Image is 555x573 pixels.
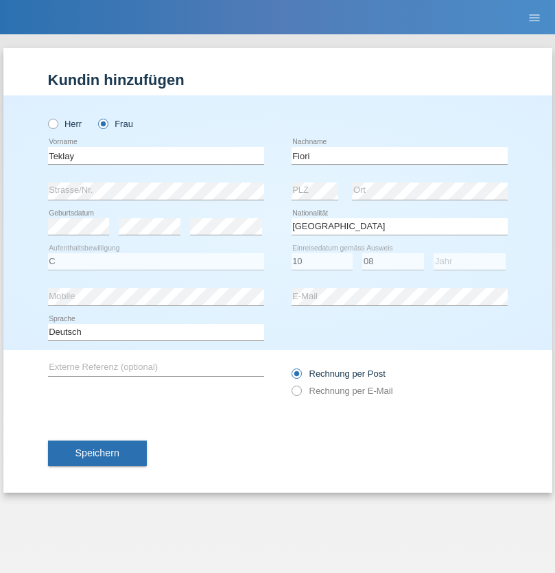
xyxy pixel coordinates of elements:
[48,71,508,89] h1: Kundin hinzufügen
[48,441,147,467] button: Speichern
[292,386,300,403] input: Rechnung per E-Mail
[292,369,300,386] input: Rechnung per Post
[292,386,393,396] label: Rechnung per E-Mail
[75,447,119,458] span: Speichern
[521,13,548,21] a: menu
[98,119,107,128] input: Frau
[98,119,133,129] label: Frau
[292,369,386,379] label: Rechnung per Post
[48,119,57,128] input: Herr
[48,119,82,129] label: Herr
[528,11,541,25] i: menu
